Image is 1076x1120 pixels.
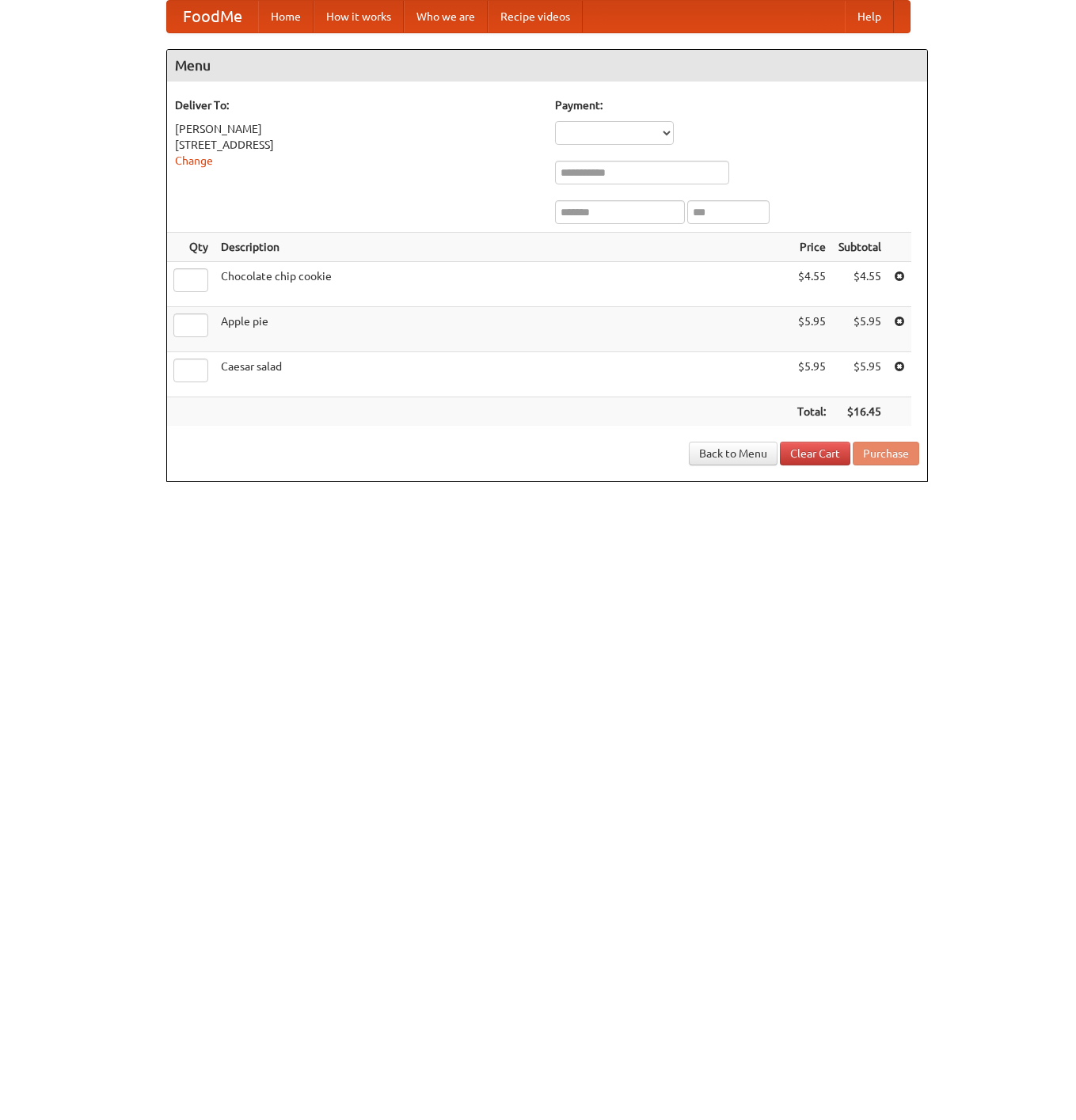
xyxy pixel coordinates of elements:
[175,97,539,113] h5: Deliver To:
[215,262,791,307] td: Chocolate chip cookie
[215,307,791,352] td: Apple pie
[175,121,539,137] div: [PERSON_NAME]
[832,397,888,427] th: $16.45
[314,1,404,32] a: How it works
[853,442,919,465] button: Purchase
[832,262,888,307] td: $4.55
[488,1,583,32] a: Recipe videos
[832,352,888,397] td: $5.95
[167,50,927,82] h4: Menu
[404,1,488,32] a: Who we are
[845,1,894,32] a: Help
[832,307,888,352] td: $5.95
[791,307,832,352] td: $5.95
[791,233,832,262] th: Price
[780,442,850,465] a: Clear Cart
[555,97,919,113] h5: Payment:
[689,442,778,465] a: Back to Menu
[167,1,258,32] a: FoodMe
[175,154,213,167] a: Change
[215,352,791,397] td: Caesar salad
[258,1,314,32] a: Home
[167,233,215,262] th: Qty
[832,233,888,262] th: Subtotal
[215,233,791,262] th: Description
[791,352,832,397] td: $5.95
[791,262,832,307] td: $4.55
[175,137,539,153] div: [STREET_ADDRESS]
[791,397,832,427] th: Total:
